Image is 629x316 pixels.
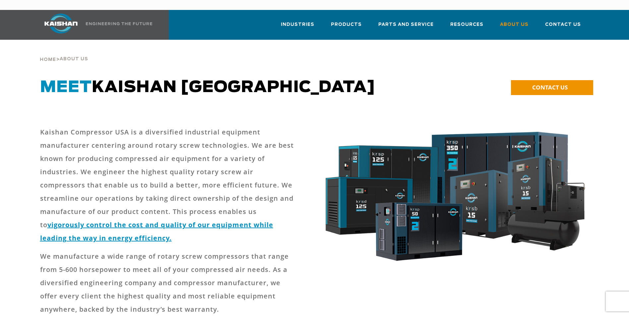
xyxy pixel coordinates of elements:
[36,10,154,40] a: Kaishan USA
[40,56,56,62] a: Home
[40,220,273,242] a: vigorously control the cost and quality of our equipment while leading the way in energy efficiency.
[500,16,529,38] a: About Us
[281,21,314,28] span: Industries
[450,21,483,28] span: Resources
[40,79,376,95] span: Kaishan [GEOGRAPHIC_DATA]
[281,16,314,38] a: Industries
[319,126,590,272] img: krsb
[450,16,483,38] a: Resources
[511,80,593,95] a: CONTACT US
[86,22,152,25] img: Engineering the future
[40,126,297,245] p: Kaishan Compressor USA is a diversified industrial equipment manufacturer centering around rotary...
[40,58,56,62] span: Home
[378,16,434,38] a: Parts and Service
[40,250,297,316] p: We manufacture a wide range of rotary screw compressors that range from 5-600 horsepower to meet ...
[331,16,362,38] a: Products
[36,14,86,33] img: kaishan logo
[40,40,88,65] div: >
[532,83,568,91] span: CONTACT US
[378,21,434,28] span: Parts and Service
[545,16,581,38] a: Contact Us
[331,21,362,28] span: Products
[40,79,92,95] span: Meet
[500,21,529,28] span: About Us
[60,57,88,61] span: About Us
[545,21,581,28] span: Contact Us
